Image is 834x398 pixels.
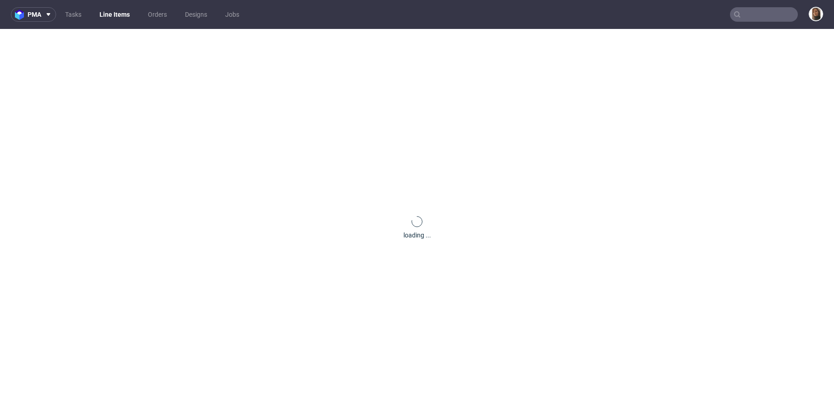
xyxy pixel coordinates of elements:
img: logo [15,9,28,20]
a: Jobs [220,7,245,22]
span: pma [28,11,41,18]
div: loading ... [403,231,431,240]
a: Designs [180,7,213,22]
a: Tasks [60,7,87,22]
img: Angelina Marć [810,8,822,20]
button: pma [11,7,56,22]
a: Line Items [94,7,135,22]
a: Orders [142,7,172,22]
